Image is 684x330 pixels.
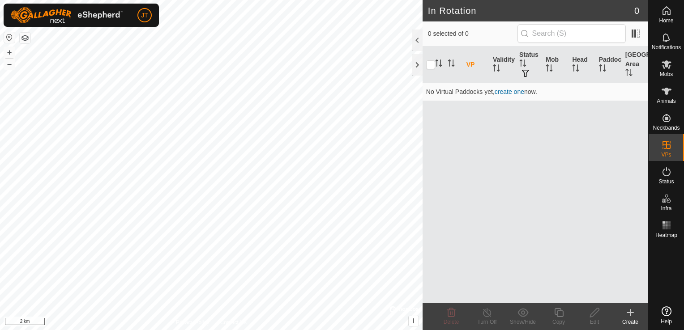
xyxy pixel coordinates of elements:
div: Create [612,318,648,326]
img: Gallagher Logo [11,7,123,23]
th: Validity [489,47,516,83]
div: Edit [577,318,612,326]
div: Turn Off [469,318,505,326]
p-sorticon: Activate to sort [546,66,553,73]
th: Status [516,47,542,83]
span: i [413,317,415,325]
span: 0 [634,4,639,17]
span: Neckbands [653,125,680,131]
span: Delete [444,319,459,325]
a: Contact Us [220,318,247,326]
input: Search (S) [517,24,626,43]
a: create one [495,88,524,95]
th: [GEOGRAPHIC_DATA] Area [622,47,648,83]
p-sorticon: Activate to sort [625,70,633,77]
span: Mobs [660,72,673,77]
span: Help [661,319,672,324]
th: Head [569,47,595,83]
span: Home [659,18,673,23]
span: 0 selected of 0 [428,29,517,38]
td: No Virtual Paddocks yet, now. [423,83,648,101]
span: JT [141,11,148,20]
p-sorticon: Activate to sort [493,66,500,73]
button: + [4,47,15,58]
button: Reset Map [4,32,15,43]
span: Infra [661,206,671,211]
a: Help [649,303,684,328]
th: Mob [542,47,569,83]
span: Animals [657,98,676,104]
th: VP [463,47,489,83]
th: Paddock [595,47,622,83]
h2: In Rotation [428,5,634,16]
a: Privacy Policy [176,318,209,326]
span: Heatmap [655,233,677,238]
span: Notifications [652,45,681,50]
span: Status [658,179,674,184]
div: Show/Hide [505,318,541,326]
p-sorticon: Activate to sort [448,61,455,68]
p-sorticon: Activate to sort [599,66,606,73]
span: VPs [661,152,671,157]
button: Map Layers [20,33,30,43]
p-sorticon: Activate to sort [572,66,579,73]
p-sorticon: Activate to sort [519,61,526,68]
p-sorticon: Activate to sort [435,61,442,68]
button: i [409,316,419,326]
div: Copy [541,318,577,326]
button: – [4,59,15,69]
